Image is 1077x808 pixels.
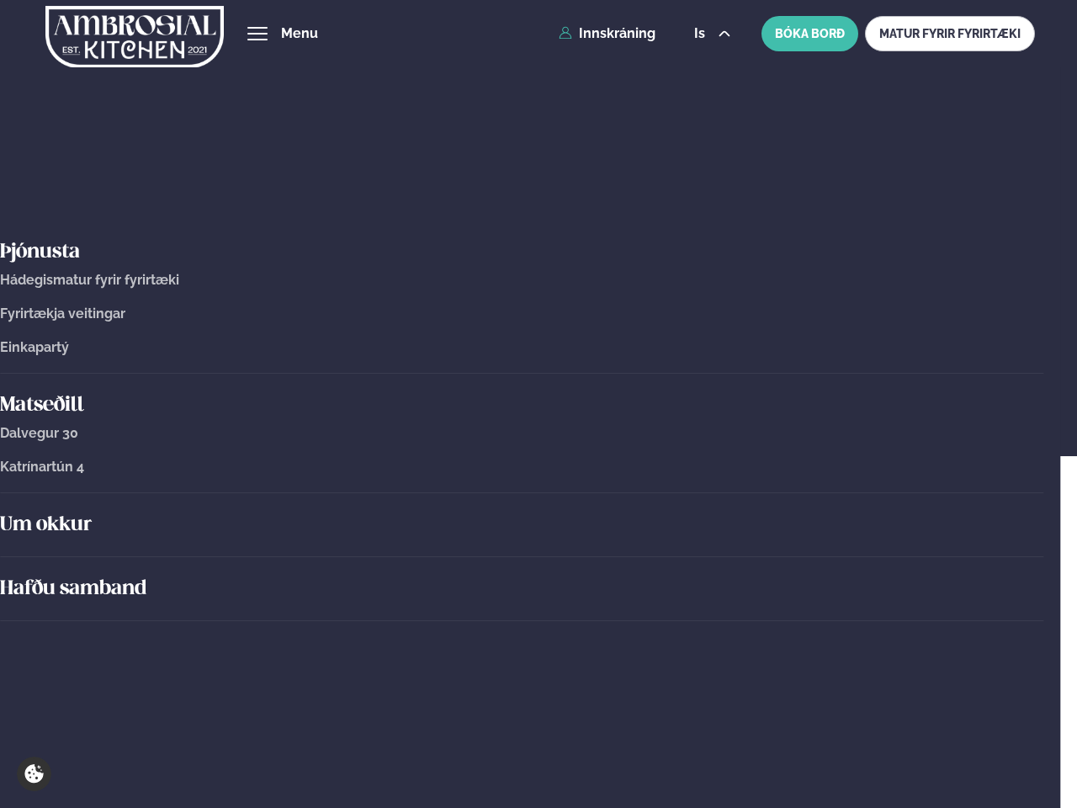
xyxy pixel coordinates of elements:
a: Cookie settings [17,757,51,791]
a: Innskráning [559,26,655,41]
button: hamburger [247,24,268,44]
button: is [681,27,744,40]
img: logo [45,3,224,72]
button: BÓKA BORÐ [761,16,858,51]
a: MATUR FYRIR FYRIRTÆKI [865,16,1035,51]
span: is [694,27,710,40]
